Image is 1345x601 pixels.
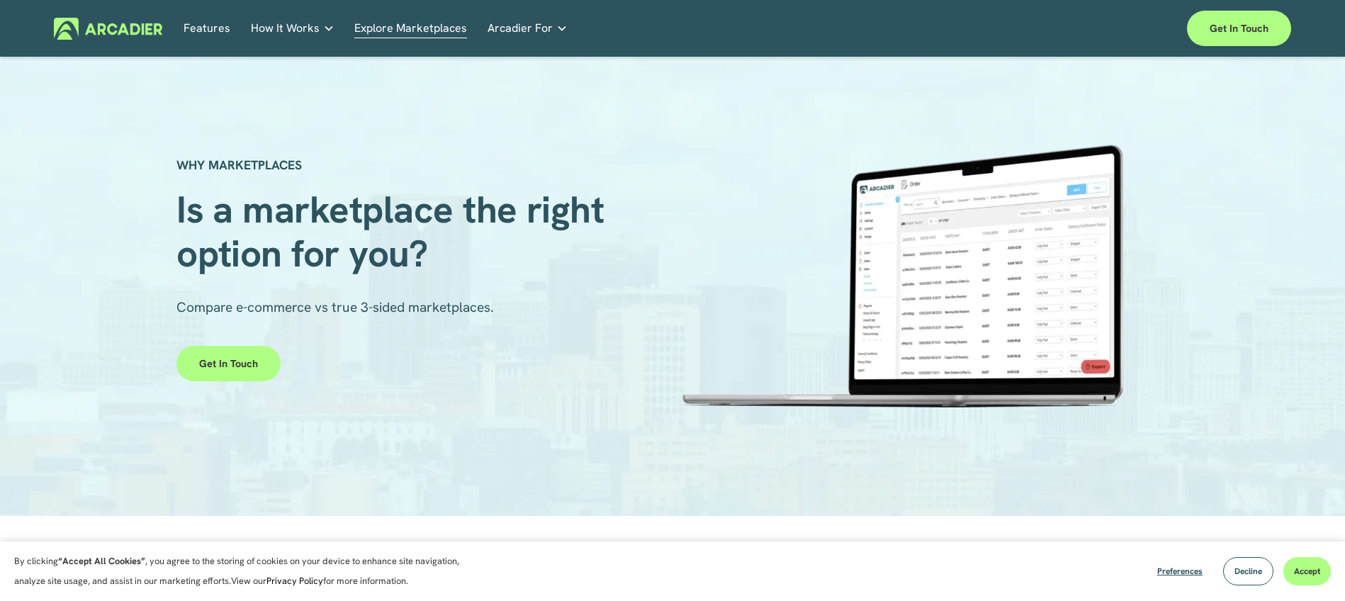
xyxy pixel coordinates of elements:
strong: “Accept All Cookies” [58,555,145,567]
p: By clicking , you agree to the storing of cookies on your device to enhance site navigation, anal... [14,551,475,591]
span: Decline [1234,566,1262,577]
button: Accept [1283,557,1331,585]
span: Accept [1294,566,1320,577]
button: Decline [1223,557,1273,585]
span: Preferences [1157,566,1203,577]
strong: WHY MARKETPLACES [176,157,302,173]
a: Explore Marketplaces [354,18,467,40]
span: Compare e-commerce vs true 3-sided marketplaces. [176,298,494,316]
img: Arcadier [54,18,162,40]
a: folder dropdown [488,18,568,40]
a: Features [184,18,230,40]
a: Get in touch [1187,11,1291,46]
a: folder dropdown [251,18,334,40]
a: Get in touch [176,346,281,381]
span: Is a marketplace the right option for you? [176,185,614,278]
a: Privacy Policy [266,575,323,587]
span: Arcadier For [488,18,553,38]
button: Preferences [1147,557,1213,585]
span: How It Works [251,18,320,38]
